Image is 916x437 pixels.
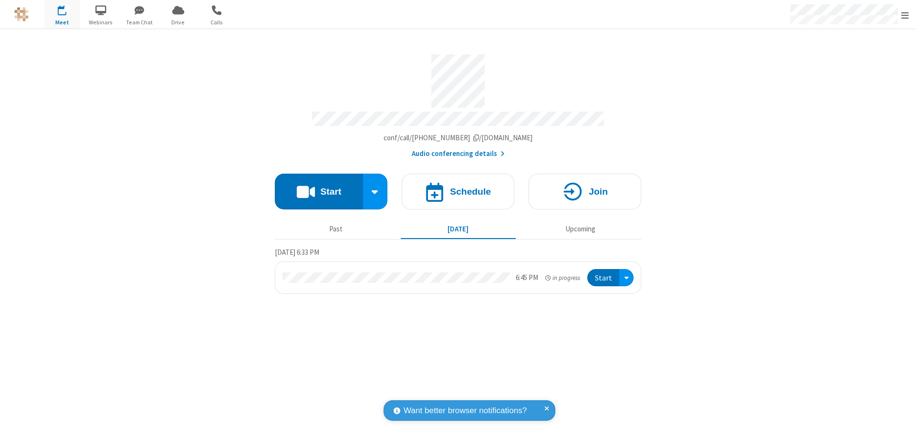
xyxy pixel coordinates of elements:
[523,220,638,238] button: Upcoming
[275,174,363,209] button: Start
[275,247,641,294] section: Today's Meetings
[545,273,580,282] em: in progress
[450,187,491,196] h4: Schedule
[83,18,119,27] span: Webinars
[516,272,538,283] div: 6:45 PM
[619,269,634,287] div: Open menu
[363,174,388,209] div: Start conference options
[404,405,527,417] span: Want better browser notifications?
[160,18,196,27] span: Drive
[279,220,394,238] button: Past
[122,18,157,27] span: Team Chat
[384,133,533,144] button: Copy my meeting room linkCopy my meeting room link
[44,18,80,27] span: Meet
[412,148,505,159] button: Audio conferencing details
[14,7,29,21] img: QA Selenium DO NOT DELETE OR CHANGE
[320,187,341,196] h4: Start
[589,187,608,196] h4: Join
[64,5,71,12] div: 1
[402,174,514,209] button: Schedule
[587,269,619,287] button: Start
[401,220,516,238] button: [DATE]
[384,133,533,142] span: Copy my meeting room link
[529,174,641,209] button: Join
[275,47,641,159] section: Account details
[275,248,319,257] span: [DATE] 6:33 PM
[199,18,235,27] span: Calls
